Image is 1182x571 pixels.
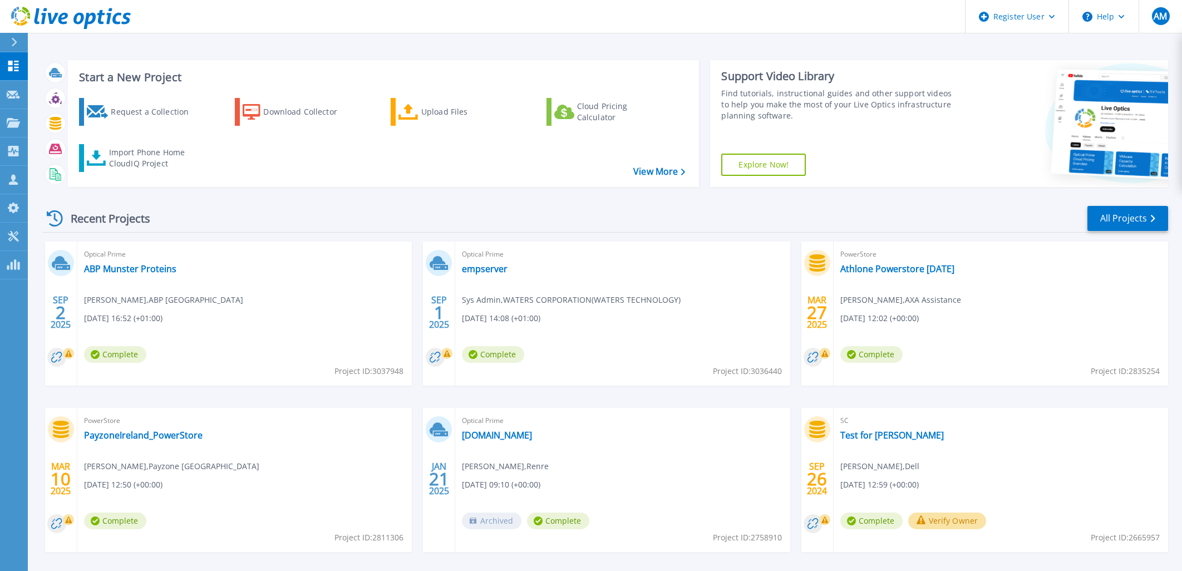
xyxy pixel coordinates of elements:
[462,312,540,324] span: [DATE] 14:08 (+01:00)
[806,459,828,499] div: SEP 2024
[462,430,532,441] a: [DOMAIN_NAME]
[721,88,956,121] div: Find tutorials, instructional guides and other support videos to help you make the most of your L...
[56,308,66,317] span: 2
[840,513,903,529] span: Complete
[840,312,919,324] span: [DATE] 12:02 (+00:00)
[462,263,508,274] a: empserver
[84,294,243,306] span: [PERSON_NAME] , ABP [GEOGRAPHIC_DATA]
[546,98,671,126] a: Cloud Pricing Calculator
[807,308,827,317] span: 27
[429,474,449,484] span: 21
[807,474,827,484] span: 26
[263,101,352,123] div: Download Collector
[806,292,828,333] div: MAR 2025
[462,415,783,427] span: Optical Prime
[721,154,806,176] a: Explore Now!
[462,346,524,363] span: Complete
[50,292,71,333] div: SEP 2025
[84,460,259,472] span: [PERSON_NAME] , Payzone [GEOGRAPHIC_DATA]
[84,346,146,363] span: Complete
[1154,12,1167,21] span: AM
[527,513,589,529] span: Complete
[79,71,685,83] h3: Start a New Project
[840,479,919,491] span: [DATE] 12:59 (+00:00)
[84,430,203,441] a: PayzoneIreland_PowerStore
[84,415,405,427] span: PowerStore
[577,101,666,123] div: Cloud Pricing Calculator
[50,459,71,499] div: MAR 2025
[84,479,162,491] span: [DATE] 12:50 (+00:00)
[43,205,165,232] div: Recent Projects
[1087,206,1168,231] a: All Projects
[840,460,919,472] span: [PERSON_NAME] , Dell
[1091,531,1160,544] span: Project ID: 2665957
[434,308,444,317] span: 1
[633,166,685,177] a: View More
[84,263,176,274] a: ABP Munster Proteins
[84,248,405,260] span: Optical Prime
[109,147,196,169] div: Import Phone Home CloudIQ Project
[840,294,961,306] span: [PERSON_NAME] , AXA Assistance
[334,365,403,377] span: Project ID: 3037948
[462,513,521,529] span: Archived
[462,479,540,491] span: [DATE] 09:10 (+00:00)
[721,69,956,83] div: Support Video Library
[79,98,203,126] a: Request a Collection
[84,312,162,324] span: [DATE] 16:52 (+01:00)
[391,98,515,126] a: Upload Files
[840,430,944,441] a: Test for [PERSON_NAME]
[462,294,681,306] span: Sys Admin , WATERS CORPORATION(WATERS TECHNOLOGY)
[713,365,782,377] span: Project ID: 3036440
[713,531,782,544] span: Project ID: 2758910
[84,513,146,529] span: Complete
[421,101,510,123] div: Upload Files
[462,248,783,260] span: Optical Prime
[429,459,450,499] div: JAN 2025
[111,101,200,123] div: Request a Collection
[429,292,450,333] div: SEP 2025
[334,531,403,544] span: Project ID: 2811306
[840,263,954,274] a: Athlone Powerstore [DATE]
[840,248,1161,260] span: PowerStore
[840,415,1161,427] span: SC
[51,474,71,484] span: 10
[235,98,359,126] a: Download Collector
[1091,365,1160,377] span: Project ID: 2835254
[908,513,987,529] button: Verify Owner
[462,460,549,472] span: [PERSON_NAME] , Renre
[840,346,903,363] span: Complete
